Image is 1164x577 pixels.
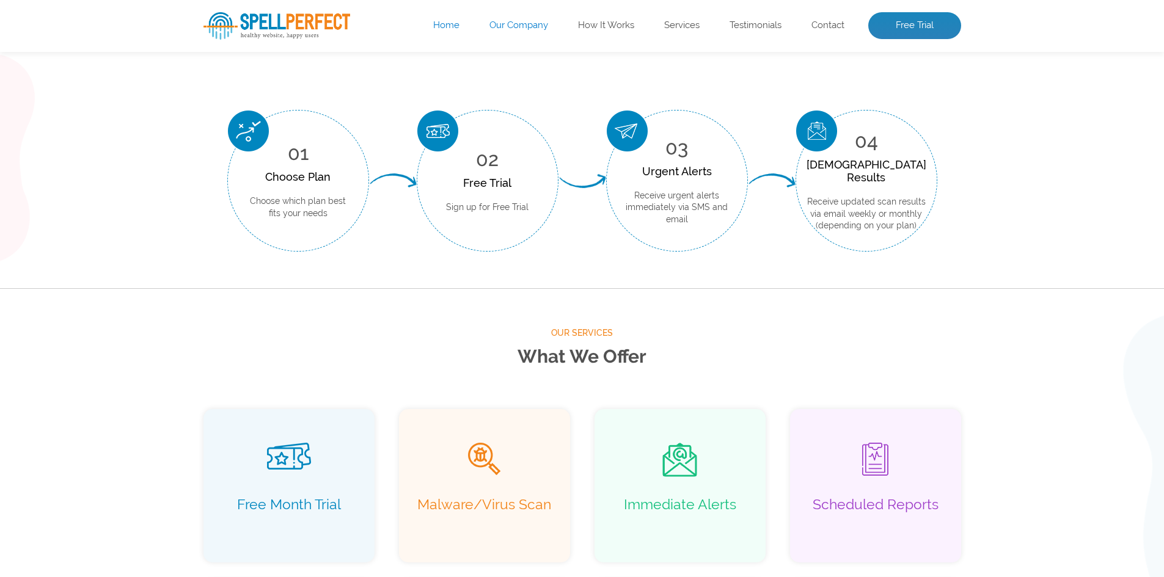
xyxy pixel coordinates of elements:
p: Free Month Trial [216,496,362,529]
p: Enter your website’s URL to see spelling mistakes, broken links and more [203,104,640,143]
img: Free Webiste Analysis [661,70,906,81]
p: Malware/Virus Scan [411,496,558,529]
img: Free Trial [417,111,458,151]
img: Bi Weekly Reports [862,443,888,476]
span: 03 [665,136,688,159]
input: Enter Your URL [203,153,540,186]
img: Free Webiste Analysis [658,40,961,247]
div: Free Trial [446,176,529,189]
a: Home [433,20,459,32]
img: Scan Result [796,111,837,151]
a: Free Trial [868,12,961,39]
img: Immediate Alerts [662,443,697,477]
div: Urgent Alerts [625,165,729,178]
img: Malware Virus Scan [468,443,500,475]
div: Choose Plan [246,170,350,183]
button: Scan Website [203,198,312,228]
div: [DEMOGRAPHIC_DATA] Results [807,158,926,184]
a: Contact [811,20,844,32]
span: 04 [855,129,878,152]
span: 01 [288,142,309,164]
img: SpellPerfect [203,12,350,40]
p: Choose which plan best fits your needs [246,195,350,219]
a: Testimonials [730,20,781,32]
img: Free Month Trial [267,443,311,470]
h1: Website Analysis [203,49,640,92]
img: Choose Plan [228,111,269,151]
a: Our Company [489,20,548,32]
span: Free [203,49,280,92]
a: Services [664,20,700,32]
span: 02 [476,148,499,170]
p: Scheduled Reports [802,496,949,529]
p: Receive updated scan results via email weekly or monthly (depending on your plan) [807,196,926,232]
span: Our Services [203,325,961,341]
h2: What We Offer [203,341,961,373]
p: Sign up for Free Trial [446,201,529,214]
p: Receive urgent alerts immediately via SMS and email [625,190,729,226]
img: Urgent Alerts [607,111,648,151]
p: Immediate Alerts [607,496,753,529]
a: How It Works [578,20,634,32]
